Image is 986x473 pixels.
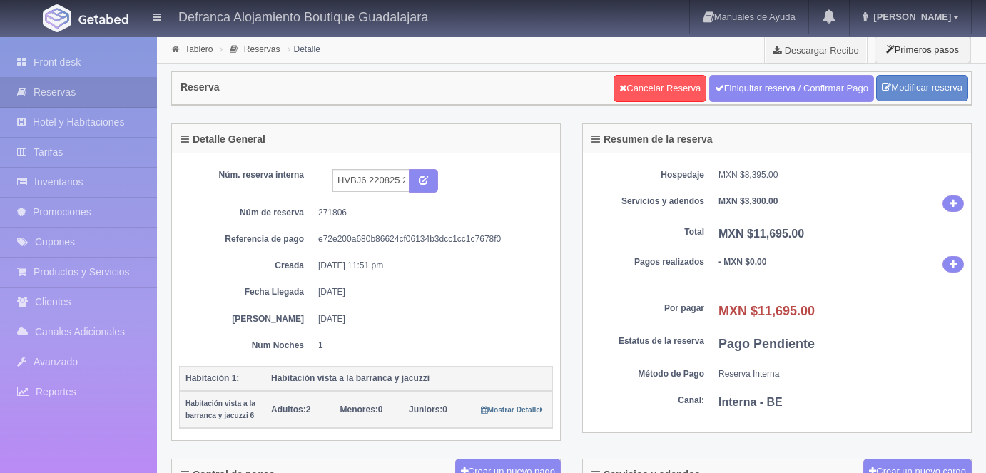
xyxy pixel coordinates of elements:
[718,228,804,240] b: MXN $11,695.00
[318,207,542,219] dd: 271806
[271,405,306,414] strong: Adultos:
[409,405,447,414] span: 0
[185,44,213,54] a: Tablero
[340,405,383,414] span: 0
[590,169,704,181] dt: Hospedaje
[870,11,951,22] span: [PERSON_NAME]
[718,337,815,351] b: Pago Pendiente
[709,75,874,102] a: Finiquitar reserva / Confirmar Pago
[265,366,553,391] th: Habitación vista a la barranca y jacuzzi
[591,134,713,145] h4: Resumen de la reserva
[318,286,542,298] dd: [DATE]
[409,405,442,414] strong: Juniors:
[875,36,970,63] button: Primeros pasos
[590,368,704,380] dt: Método de Pago
[718,169,964,181] dd: MXN $8,395.00
[190,233,304,245] dt: Referencia de pago
[718,396,783,408] b: Interna - BE
[271,405,310,414] span: 2
[181,82,220,93] h4: Reserva
[318,313,542,325] dd: [DATE]
[185,400,255,419] small: Habitación vista a la barranca y jacuzzi 6
[876,75,968,101] a: Modificar reserva
[78,14,128,24] img: Getabed
[765,36,867,64] a: Descargar Recibo
[318,260,542,272] dd: [DATE] 11:51 pm
[340,405,378,414] strong: Menores:
[190,169,304,181] dt: Núm. reserva interna
[185,373,239,383] b: Habitación 1:
[590,335,704,347] dt: Estatus de la reserva
[590,226,704,238] dt: Total
[190,340,304,352] dt: Núm Noches
[590,395,704,407] dt: Canal:
[718,257,766,267] b: - MXN $0.00
[43,4,71,32] img: Getabed
[481,406,543,414] small: Mostrar Detalle
[181,134,265,145] h4: Detalle General
[190,286,304,298] dt: Fecha Llegada
[318,340,542,352] dd: 1
[718,196,778,206] b: MXN $3,300.00
[590,256,704,268] dt: Pagos realizados
[590,302,704,315] dt: Por pagar
[190,207,304,219] dt: Núm de reserva
[718,368,964,380] dd: Reserva Interna
[190,313,304,325] dt: [PERSON_NAME]
[614,75,706,102] a: Cancelar Reserva
[178,7,428,25] h4: Defranca Alojamiento Boutique Guadalajara
[190,260,304,272] dt: Creada
[284,42,324,56] li: Detalle
[590,195,704,208] dt: Servicios y adendos
[244,44,280,54] a: Reservas
[481,405,543,414] a: Mostrar Detalle
[318,233,542,245] dd: e72e200a680b86624cf06134b3dcc1cc1c7678f0
[718,304,815,318] b: MXN $11,695.00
